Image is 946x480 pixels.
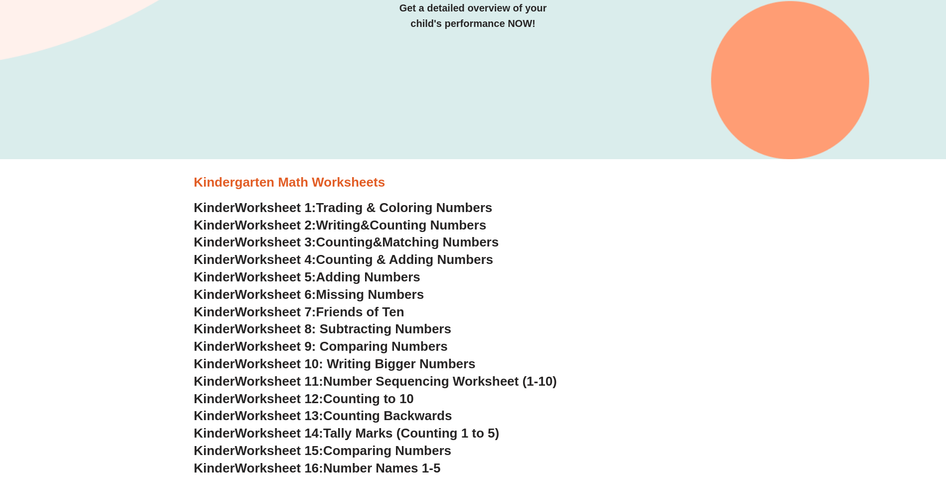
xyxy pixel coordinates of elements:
[316,287,424,302] span: Missing Numbers
[235,356,476,371] span: Worksheet 10: Writing Bigger Numbers
[316,218,361,233] span: Writing
[323,443,451,458] span: Comparing Numbers
[235,426,323,441] span: Worksheet 14:
[323,426,499,441] span: Tally Marks (Counting 1 to 5)
[323,374,557,389] span: Number Sequencing Worksheet (1-10)
[235,374,323,389] span: Worksheet 11:
[235,304,316,319] span: Worksheet 7:
[194,443,235,458] span: Kinder
[235,235,316,249] span: Worksheet 3:
[323,461,440,476] span: Number Names 1-5
[316,252,494,267] span: Counting & Adding Numbers
[316,269,420,284] span: Adding Numbers
[194,200,493,215] a: KinderWorksheet 1:Trading & Coloring Numbers
[194,252,235,267] span: Kinder
[235,461,323,476] span: Worksheet 16:
[194,461,235,476] span: Kinder
[235,252,316,267] span: Worksheet 4:
[235,287,316,302] span: Worksheet 6:
[194,200,235,215] span: Kinder
[194,235,499,249] a: KinderWorksheet 3:Counting&Matching Numbers
[382,235,499,249] span: Matching Numbers
[235,269,316,284] span: Worksheet 5:
[316,200,493,215] span: Trading & Coloring Numbers
[194,304,235,319] span: Kinder
[235,321,451,336] span: Worksheet 8: Subtracting Numbers
[194,356,235,371] span: Kinder
[370,218,486,233] span: Counting Numbers
[194,304,404,319] a: KinderWorksheet 7:Friends of Ten
[194,269,235,284] span: Kinder
[194,321,451,336] a: KinderWorksheet 8: Subtracting Numbers
[74,0,872,31] h3: Get a detailed overview of your child's performance NOW!
[194,269,420,284] a: KinderWorksheet 5:Adding Numbers
[194,218,235,233] span: Kinder
[194,426,235,441] span: Kinder
[194,287,235,302] span: Kinder
[194,339,235,354] span: Kinder
[194,218,487,233] a: KinderWorksheet 2:Writing&Counting Numbers
[235,391,323,406] span: Worksheet 12:
[235,218,316,233] span: Worksheet 2:
[194,391,235,406] span: Kinder
[194,174,753,191] h3: Kindergarten Math Worksheets
[194,356,476,371] a: KinderWorksheet 10: Writing Bigger Numbers
[194,339,448,354] a: KinderWorksheet 9: Comparing Numbers
[316,235,373,249] span: Counting
[323,391,414,406] span: Counting to 10
[235,200,316,215] span: Worksheet 1:
[194,252,494,267] a: KinderWorksheet 4:Counting & Adding Numbers
[235,443,323,458] span: Worksheet 15:
[194,321,235,336] span: Kinder
[780,367,946,480] iframe: Chat Widget
[194,235,235,249] span: Kinder
[235,408,323,423] span: Worksheet 13:
[194,287,424,302] a: KinderWorksheet 6:Missing Numbers
[194,374,235,389] span: Kinder
[316,304,404,319] span: Friends of Ten
[323,408,452,423] span: Counting Backwards
[194,408,235,423] span: Kinder
[235,339,448,354] span: Worksheet 9: Comparing Numbers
